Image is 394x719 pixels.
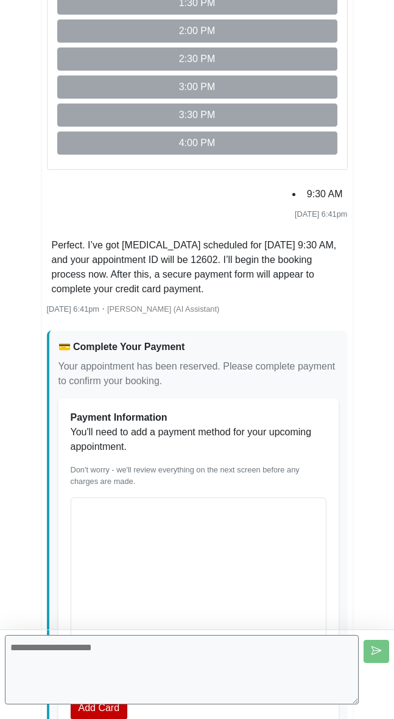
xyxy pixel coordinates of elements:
span: [PERSON_NAME] (AI Assistant) [107,304,219,314]
span: [DATE] 6:41pm [47,304,100,314]
div: Payment Information [71,410,326,425]
small: ・ [47,304,220,314]
p: Don't worry - we'll review everything on the next screen before any charges are made. [71,464,326,487]
p: Your appointment has been reserved. Please complete payment to confirm your booking. [58,359,339,388]
button: 2:00 PM [57,19,337,43]
div: 💳 Complete Your Payment [58,340,339,354]
li: 9:30 AM [302,184,348,204]
button: 3:30 PM [57,103,337,127]
p: You'll need to add a payment method for your upcoming appointment. [71,425,326,454]
button: 2:30 PM [57,47,337,71]
button: 4:00 PM [57,132,337,155]
li: Perfect. I’ve got [MEDICAL_DATA] scheduled for [DATE] 9:30 AM, and your appointment ID will be 12... [47,236,348,299]
button: 3:00 PM [57,75,337,99]
span: [DATE] 6:41pm [295,209,348,219]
